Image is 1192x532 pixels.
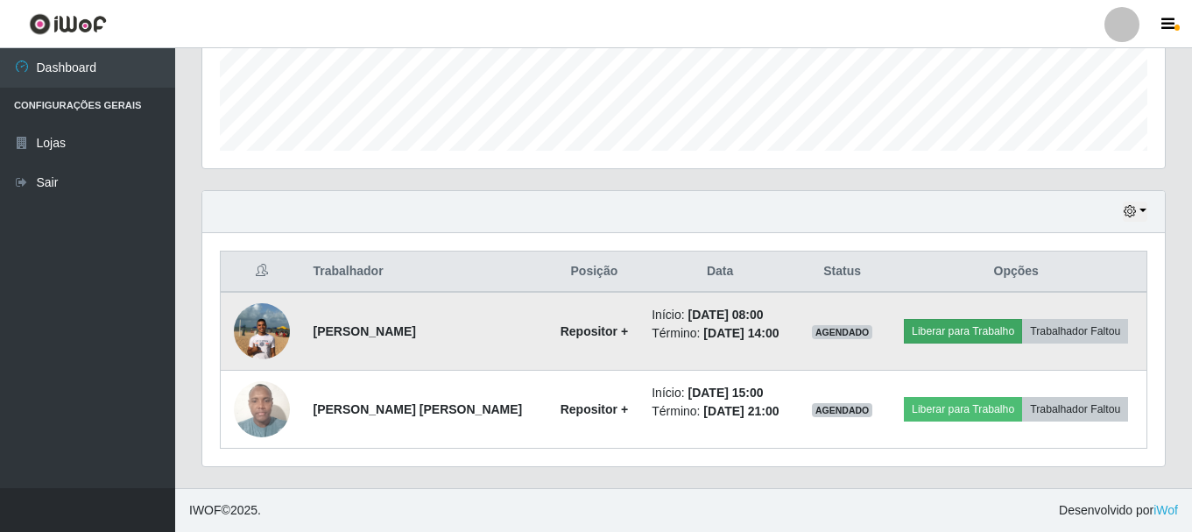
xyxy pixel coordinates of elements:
th: Opções [885,252,1146,293]
span: AGENDADO [812,403,873,417]
button: Trabalhador Faltou [1022,397,1128,422]
span: Desenvolvido por [1059,501,1178,520]
a: iWof [1153,503,1178,517]
strong: Repositor + [561,402,628,416]
strong: Repositor + [561,324,628,338]
th: Status [799,252,885,293]
img: 1746382932878.jpeg [234,372,290,446]
li: Término: [652,324,788,343]
strong: [PERSON_NAME] [313,324,415,338]
span: AGENDADO [812,325,873,339]
time: [DATE] 21:00 [703,404,779,418]
strong: [PERSON_NAME] [PERSON_NAME] [313,402,522,416]
button: Liberar para Trabalho [904,397,1022,422]
img: 1723517612837.jpeg [234,294,290,368]
time: [DATE] 14:00 [703,326,779,340]
li: Início: [652,306,788,324]
li: Término: [652,402,788,421]
span: IWOF [189,503,222,517]
time: [DATE] 15:00 [688,386,763,400]
li: Início: [652,384,788,402]
th: Data [641,252,799,293]
button: Liberar para Trabalho [904,319,1022,344]
span: © 2025 . [189,501,261,520]
th: Trabalhador [302,252,547,293]
img: CoreUI Logo [29,13,107,35]
th: Posição [547,252,642,293]
button: Trabalhador Faltou [1022,319,1128,344]
time: [DATE] 08:00 [688,308,763,322]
